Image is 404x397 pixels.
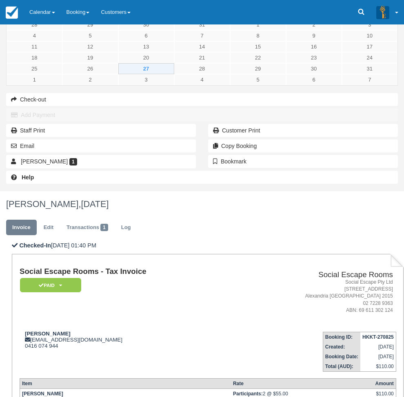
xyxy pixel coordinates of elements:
strong: HKKT-270825 [362,334,394,340]
a: 4 [174,74,230,85]
strong: [PERSON_NAME] [22,391,63,397]
a: 27 [118,63,174,74]
a: 31 [342,63,398,74]
img: A3 [376,6,389,19]
a: 23 [286,52,342,63]
img: checkfront-main-nav-mini-logo.png [6,7,18,19]
div: [EMAIL_ADDRESS][DOMAIN_NAME] 0416 074 944 [20,331,235,349]
span: [DATE] [81,199,109,209]
b: Checked-In [19,242,51,249]
h2: Social Escape Rooms [239,271,393,279]
a: Edit [38,220,60,236]
a: 6 [286,74,342,85]
address: Social Escape Pty Ltd [STREET_ADDRESS] Alexandria [GEOGRAPHIC_DATA] 2015 02 7228 9363 ABN: 69 611... [239,279,393,314]
span: [PERSON_NAME] [21,158,68,165]
a: [PERSON_NAME] 1 [6,155,196,168]
h1: [PERSON_NAME], [6,199,398,209]
a: 11 [7,41,62,52]
a: 30 [286,63,342,74]
td: [DATE] [360,342,396,352]
th: Item [20,378,231,388]
a: 13 [118,41,174,52]
a: 15 [230,41,286,52]
a: Customer Print [208,124,398,137]
a: 12 [62,41,118,52]
td: [DATE] [360,352,396,362]
th: Total (AUD): [323,362,360,372]
h1: Social Escape Rooms - Tax Invoice [20,267,235,276]
a: 22 [230,52,286,63]
a: Log [115,220,137,236]
a: 10 [342,30,398,41]
th: Amount [373,378,396,388]
button: Bookmark [208,155,398,168]
a: 17 [342,41,398,52]
b: Help [22,174,34,181]
button: Check-out [6,93,398,106]
a: Staff Print [6,124,196,137]
a: Transactions1 [60,220,114,236]
a: 7 [174,30,230,41]
a: 8 [230,30,286,41]
a: 18 [7,52,62,63]
a: Invoice [6,220,37,236]
a: 3 [342,19,398,30]
p: [DATE] 01:40 PM [12,241,404,250]
button: Copy Booking [208,139,398,152]
a: 16 [286,41,342,52]
a: 21 [174,52,230,63]
strong: [PERSON_NAME] [25,331,71,337]
a: 28 [174,63,230,74]
span: 1 [69,158,77,165]
a: 30 [118,19,174,30]
button: Email [6,139,196,152]
td: $110.00 [360,362,396,372]
th: Booking ID: [323,332,360,342]
a: 1 [7,74,62,85]
a: 1 [230,19,286,30]
a: 5 [62,30,118,41]
a: 26 [62,63,118,74]
a: 20 [118,52,174,63]
a: 2 [62,74,118,85]
a: 24 [342,52,398,63]
a: 6 [118,30,174,41]
th: Booking Date: [323,352,360,362]
a: Paid [20,278,78,293]
a: Help [6,171,398,184]
a: 7 [342,74,398,85]
a: 5 [230,74,286,85]
a: 3 [118,74,174,85]
th: Rate [231,378,373,388]
span: 1 [100,224,108,231]
a: 31 [174,19,230,30]
a: 9 [286,30,342,41]
a: 29 [230,63,286,74]
a: 28 [7,19,62,30]
a: 4 [7,30,62,41]
a: 19 [62,52,118,63]
strong: Participants [233,391,263,397]
a: 14 [174,41,230,52]
button: Add Payment [6,108,398,121]
th: Created: [323,342,360,352]
a: 2 [286,19,342,30]
em: Paid [20,278,81,292]
a: 29 [62,19,118,30]
a: 25 [7,63,62,74]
